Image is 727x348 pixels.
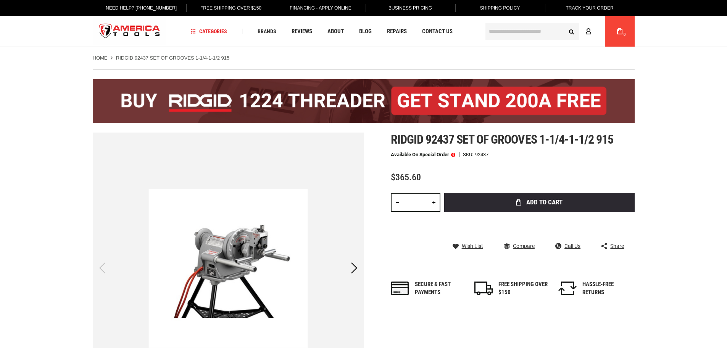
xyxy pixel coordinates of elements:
img: America Tools [93,17,167,46]
a: Home [93,55,108,62]
iframe: Secure express checkout frame [443,214,636,217]
a: About [324,26,347,37]
a: Call Us [555,243,580,249]
div: FREE SHIPPING OVER $150 [498,280,548,297]
span: Blog [359,29,372,34]
span: Call Us [564,243,580,249]
div: Secure & fast payments [415,280,464,297]
span: Wish List [462,243,483,249]
span: About [327,29,344,34]
span: Categories [190,29,227,34]
img: BOGO: Buy the RIDGID® 1224 Threader (26092), get the 92467 200A Stand FREE! [93,79,635,123]
a: Brands [254,26,280,37]
div: HASSLE-FREE RETURNS [582,280,632,297]
a: Repairs [384,26,410,37]
button: Add to Cart [444,193,635,212]
a: Reviews [288,26,316,37]
p: Available on Special Order [391,152,455,157]
span: Share [610,243,624,249]
a: Contact Us [419,26,456,37]
a: Categories [187,26,231,37]
strong: RIDGID 92437 SET OF GROOVES 1-1/4-1-1/2 915 [116,55,229,61]
span: Reviews [292,29,312,34]
img: shipping [474,282,493,295]
span: Compare [513,243,535,249]
span: Repairs [387,29,407,34]
span: $365.60 [391,172,421,183]
span: Shipping Policy [480,5,520,11]
button: Search [564,24,579,39]
span: Add to Cart [526,199,563,206]
a: store logo [93,17,167,46]
strong: SKU [463,152,475,157]
span: Ridgid 92437 set of grooves 1-1/4-1-1/2 915 [391,132,614,147]
span: Brands [258,29,276,34]
img: payments [391,282,409,295]
a: 0 [613,16,627,47]
img: returns [558,282,577,295]
span: Contact Us [422,29,453,34]
span: 0 [624,32,626,37]
a: Blog [356,26,375,37]
a: Compare [504,243,535,249]
a: Wish List [453,243,483,249]
div: 92437 [475,152,488,157]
